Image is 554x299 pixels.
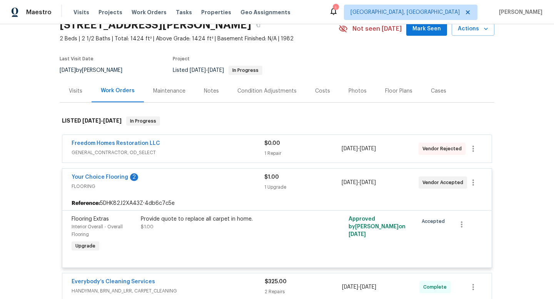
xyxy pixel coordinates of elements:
h2: [STREET_ADDRESS][PERSON_NAME] [60,21,251,29]
span: Flooring Extras [72,216,109,222]
div: Costs [315,87,330,95]
span: Accepted [422,218,448,225]
span: Project [173,56,190,61]
span: Tasks [176,10,192,15]
div: Photos [349,87,367,95]
span: [DATE] [60,68,76,73]
span: [GEOGRAPHIC_DATA], [GEOGRAPHIC_DATA] [350,8,460,16]
a: Freedom Homes Restoration LLC [72,141,160,146]
span: [DATE] [342,284,358,290]
span: [DATE] [360,284,376,290]
button: Actions [452,22,494,36]
span: [DATE] [208,68,224,73]
div: 1 Repair [264,149,341,157]
span: $0.00 [264,141,280,146]
div: 2 [130,173,138,181]
span: $1.00 [141,224,154,229]
span: $1.00 [264,174,279,180]
span: Complete [423,283,450,291]
a: Your Choice Flooring [72,174,128,180]
span: Maestro [26,8,52,16]
span: Visits [73,8,89,16]
span: [DATE] [342,180,358,185]
span: [DATE] [360,146,376,151]
span: Actions [458,24,488,34]
div: Notes [204,87,219,95]
span: [DATE] [342,146,358,151]
span: [DATE] [360,180,376,185]
div: Cases [431,87,446,95]
span: - [342,283,376,291]
a: Everybody’s Cleaning Services [72,279,155,284]
span: Projects [98,8,122,16]
span: Mark Seen [412,24,441,34]
div: 1 [333,5,338,12]
span: - [190,68,224,73]
div: by [PERSON_NAME] [60,66,132,75]
span: Upgrade [72,242,98,250]
span: [DATE] [349,232,366,237]
span: - [342,145,376,153]
span: Work Orders [132,8,167,16]
span: Vendor Rejected [422,145,465,153]
span: FLOORING [72,183,264,190]
span: [PERSON_NAME] [496,8,542,16]
div: Work Orders [101,87,135,95]
span: GENERAL_CONTRACTOR, OD_SELECT [72,149,264,156]
button: Copy Address [251,18,265,32]
button: Mark Seen [406,22,447,36]
div: LISTED [DATE]-[DATE]In Progress [60,109,494,133]
span: Geo Assignments [240,8,290,16]
span: [DATE] [82,118,101,123]
div: Condition Adjustments [237,87,297,95]
span: In Progress [229,68,262,73]
div: Maintenance [153,87,185,95]
span: - [342,179,376,186]
b: Reference: [72,199,100,207]
span: Approved by [PERSON_NAME] on [349,216,405,237]
span: Last Visit Date [60,56,93,61]
div: Provide quote to replace all carpet in home. [141,215,309,223]
span: Interior Overall - Overall Flooring [72,224,123,237]
div: Visits [69,87,82,95]
span: - [82,118,122,123]
div: 5DHK82J2XA43Z-4db6c7c5e [62,196,492,210]
h6: LISTED [62,116,122,126]
div: Floor Plans [385,87,412,95]
span: HANDYMAN, BRN_AND_LRR, CARPET_CLEANING [72,287,265,295]
div: 2 Repairs [265,288,342,296]
span: Properties [201,8,231,16]
span: 2 Beds | 2 1/2 Baths | Total: 1424 ft² | Above Grade: 1424 ft² | Basement Finished: N/A | 1982 [60,35,339,43]
span: [DATE] [190,68,206,73]
span: Listed [173,68,262,73]
div: 1 Upgrade [264,183,341,191]
span: Vendor Accepted [422,179,466,186]
span: In Progress [127,117,159,125]
span: Not seen [DATE] [352,25,402,33]
span: [DATE] [103,118,122,123]
span: $325.00 [265,279,287,284]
